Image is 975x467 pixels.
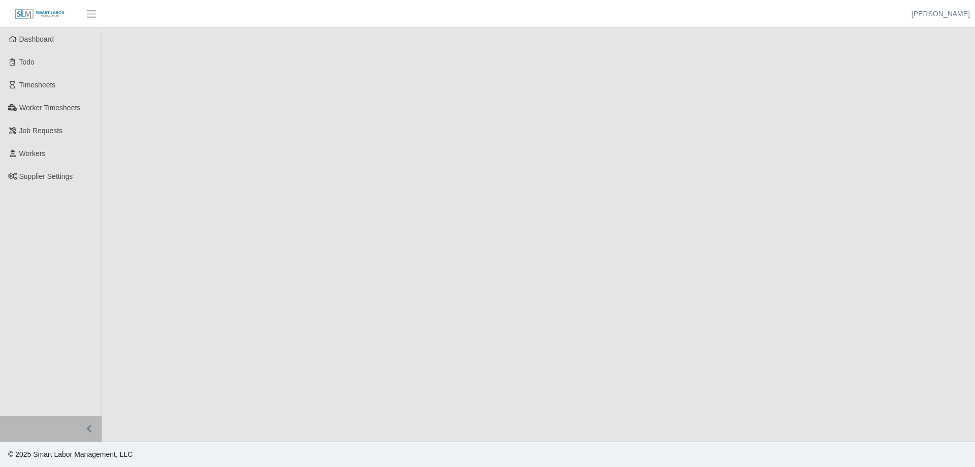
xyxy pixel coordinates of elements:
[19,58,35,66] span: Todo
[8,450,133,458] span: © 2025 Smart Labor Management, LLC
[14,9,65,20] img: SLM Logo
[19,127,63,135] span: Job Requests
[19,172,73,180] span: Supplier Settings
[19,81,56,89] span: Timesheets
[912,9,970,19] a: [PERSON_NAME]
[19,104,80,112] span: Worker Timesheets
[19,35,54,43] span: Dashboard
[19,149,46,158] span: Workers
